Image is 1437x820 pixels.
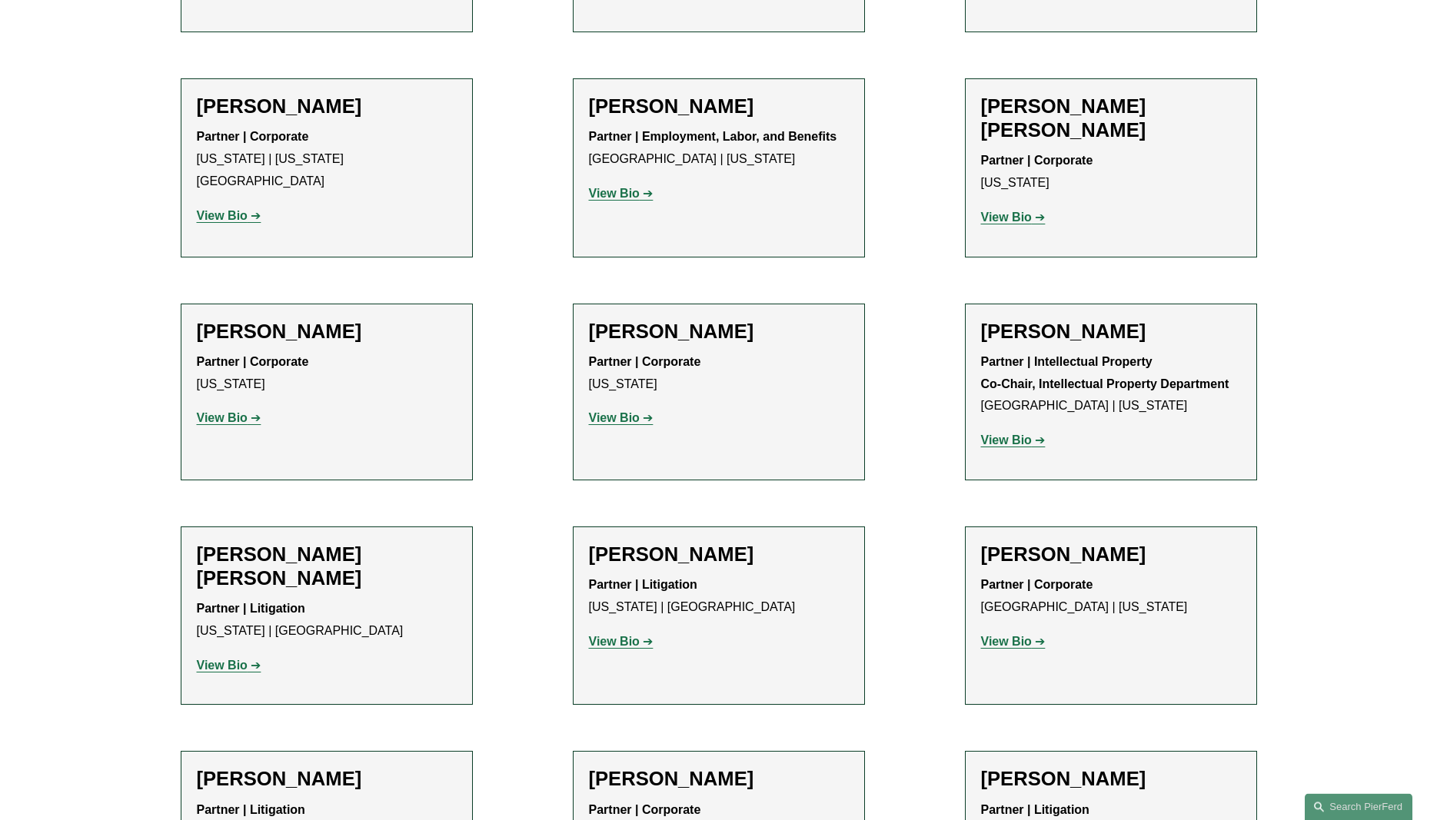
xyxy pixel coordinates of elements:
p: [US_STATE] | [GEOGRAPHIC_DATA] [589,574,849,619]
strong: Partner | Corporate [589,355,701,368]
strong: Partner | Corporate [981,578,1093,591]
a: View Bio [589,411,654,424]
strong: View Bio [197,659,248,672]
h2: [PERSON_NAME] [589,543,849,566]
a: View Bio [981,635,1046,648]
strong: Partner | Employment, Labor, and Benefits [589,130,837,143]
strong: View Bio [981,635,1032,648]
h2: [PERSON_NAME] [PERSON_NAME] [197,543,457,590]
strong: Partner | Litigation [197,803,305,816]
strong: View Bio [197,209,248,222]
strong: View Bio [981,433,1032,447]
h2: [PERSON_NAME] [PERSON_NAME] [981,95,1241,142]
a: View Bio [197,209,261,222]
h2: [PERSON_NAME] [197,320,457,344]
strong: Partner | Corporate [197,130,309,143]
a: View Bio [589,187,654,200]
strong: View Bio [589,635,640,648]
strong: View Bio [589,187,640,200]
a: Search this site [1305,793,1412,820]
h2: [PERSON_NAME] [197,95,457,118]
p: [GEOGRAPHIC_DATA] | [US_STATE] [589,126,849,171]
h2: [PERSON_NAME] [981,767,1241,791]
p: [US_STATE] [981,150,1241,194]
h2: [PERSON_NAME] [981,543,1241,566]
a: View Bio [197,659,261,672]
strong: View Bio [197,411,248,424]
h2: [PERSON_NAME] [589,95,849,118]
strong: Partner | Intellectual Property Co-Chair, Intellectual Property Department [981,355,1229,390]
a: View Bio [981,433,1046,447]
p: [US_STATE] | [GEOGRAPHIC_DATA] [197,598,457,642]
strong: Partner | Corporate [981,154,1093,167]
strong: View Bio [981,211,1032,224]
a: View Bio [589,635,654,648]
a: View Bio [197,411,261,424]
h2: [PERSON_NAME] [981,320,1241,344]
strong: Partner | Litigation [197,602,305,615]
h2: [PERSON_NAME] [589,767,849,791]
p: [GEOGRAPHIC_DATA] | [US_STATE] [981,351,1241,417]
p: [US_STATE] [197,351,457,396]
h2: [PERSON_NAME] [589,320,849,344]
p: [US_STATE] | [US_STATE][GEOGRAPHIC_DATA] [197,126,457,192]
p: [US_STATE] [589,351,849,396]
p: [GEOGRAPHIC_DATA] | [US_STATE] [981,574,1241,619]
strong: View Bio [589,411,640,424]
strong: Partner | Corporate [197,355,309,368]
strong: Partner | Litigation [589,578,697,591]
h2: [PERSON_NAME] [197,767,457,791]
a: View Bio [981,211,1046,224]
strong: Partner | Litigation [981,803,1089,816]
